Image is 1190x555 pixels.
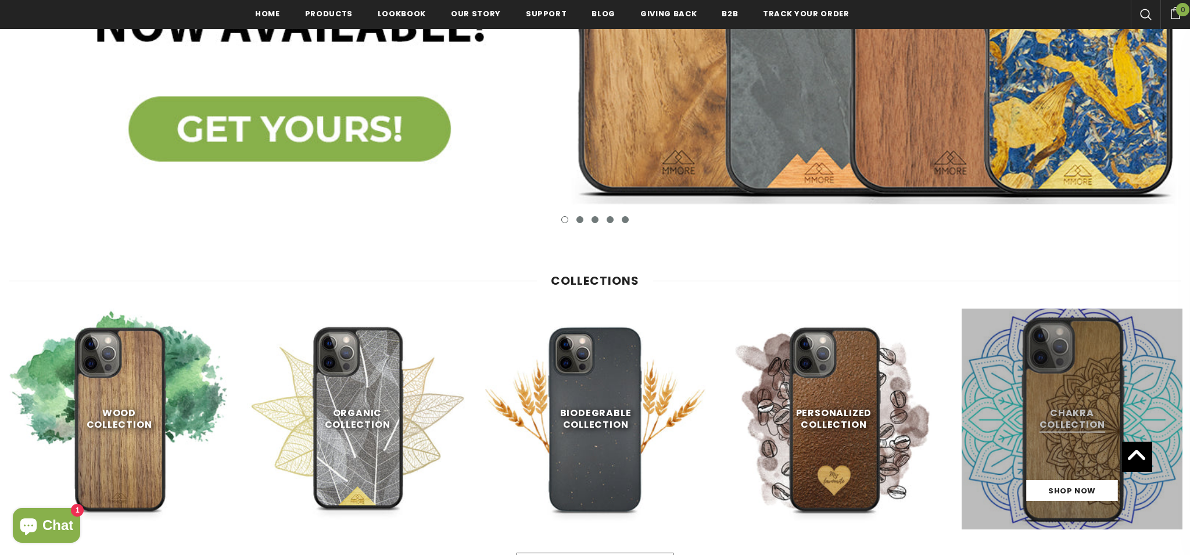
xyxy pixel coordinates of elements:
[1027,480,1118,501] a: Shop Now
[1048,485,1096,496] span: Shop Now
[592,216,598,223] button: 3
[561,216,568,223] button: 1
[255,8,280,19] span: Home
[640,8,697,19] span: Giving back
[607,216,614,223] button: 4
[1160,5,1190,19] a: 0
[9,508,84,546] inbox-online-store-chat: Shopify online store chat
[305,8,353,19] span: Products
[1176,3,1189,16] span: 0
[763,8,849,19] span: Track your order
[526,8,567,19] span: support
[592,8,615,19] span: Blog
[622,216,629,223] button: 5
[451,8,501,19] span: Our Story
[722,8,738,19] span: B2B
[378,8,426,19] span: Lookbook
[551,273,639,289] span: Collections
[576,216,583,223] button: 2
